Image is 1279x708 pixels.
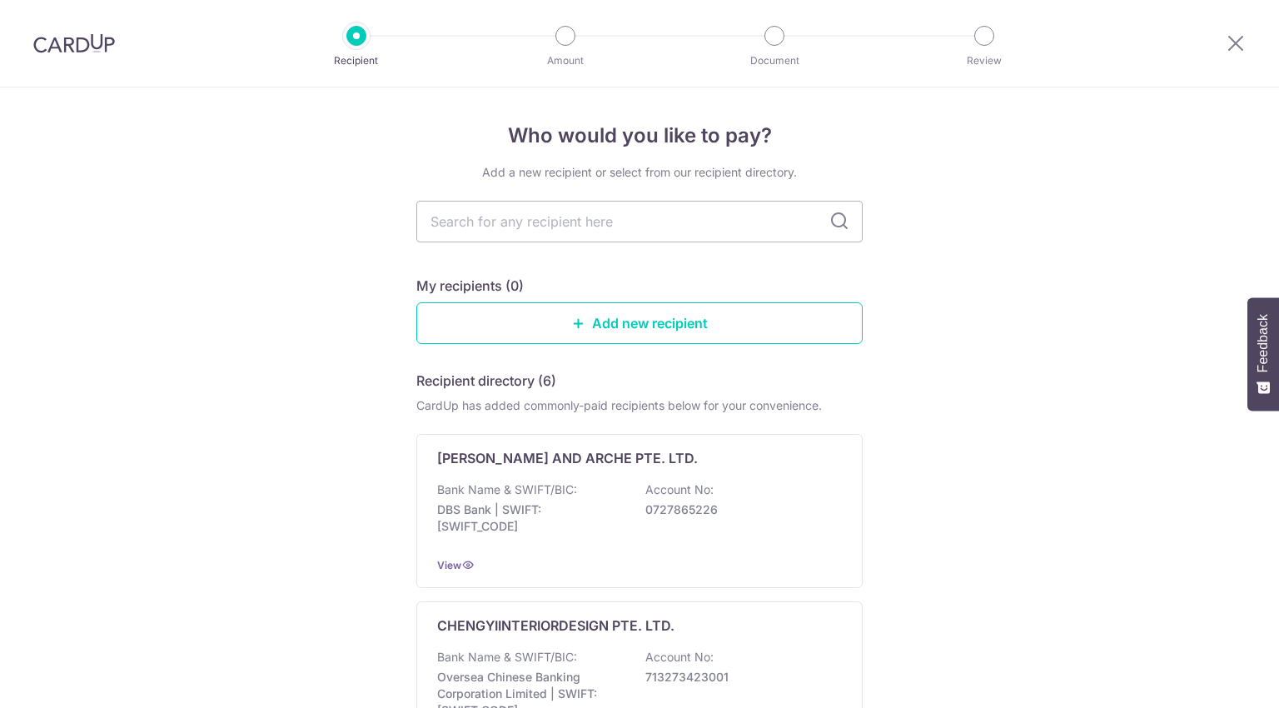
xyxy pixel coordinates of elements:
input: Search for any recipient here [416,201,863,242]
p: Recipient [295,52,418,69]
a: View [437,559,461,571]
img: CardUp [33,33,115,53]
p: Amount [504,52,627,69]
button: Feedback - Show survey [1247,297,1279,411]
p: DBS Bank | SWIFT: [SWIFT_CODE] [437,501,624,535]
p: 0727865226 [645,501,832,518]
p: Review [923,52,1046,69]
h4: Who would you like to pay? [416,121,863,151]
p: Document [713,52,836,69]
p: Account No: [645,649,714,666]
p: Bank Name & SWIFT/BIC: [437,649,577,666]
p: CHENGYIINTERIORDESIGN PTE. LTD. [437,616,674,636]
a: Add new recipient [416,302,863,344]
span: Feedback [1256,314,1271,372]
p: Account No: [645,481,714,498]
h5: Recipient directory (6) [416,371,556,391]
p: 713273423001 [645,669,832,686]
iframe: Opens a widget where you can find more information [1172,658,1262,700]
div: CardUp has added commonly-paid recipients below for your convenience. [416,397,863,414]
p: [PERSON_NAME] AND ARCHE PTE. LTD. [437,448,698,468]
p: Bank Name & SWIFT/BIC: [437,481,577,498]
h5: My recipients (0) [416,276,524,296]
div: Add a new recipient or select from our recipient directory. [416,164,863,181]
